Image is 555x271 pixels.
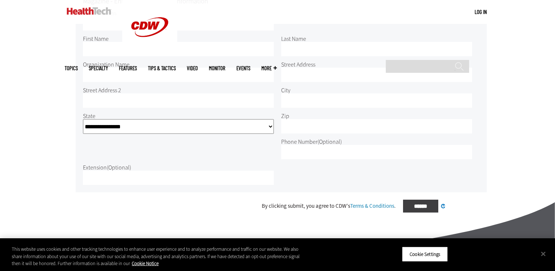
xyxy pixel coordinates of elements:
label: State [83,112,95,120]
label: Street Address 2 [83,86,121,94]
button: Cookie Settings [402,246,448,262]
div: By clicking submit, you agree to CDW’s . [262,203,396,209]
span: (Optional) [107,164,131,171]
label: Street Address [281,61,315,68]
div: User menu [475,8,487,16]
div: Processing... [445,202,478,210]
label: Extension [83,164,131,171]
a: Tips & Tactics [148,65,176,71]
span: (Optional) [318,138,342,146]
a: Video [187,65,198,71]
img: Home [67,7,111,15]
a: More information about your privacy [132,260,159,267]
div: This website uses cookies and other tracking technologies to enhance user experience and to analy... [12,246,305,267]
button: Close [535,246,551,262]
span: More [261,65,277,71]
span: Topics [65,65,78,71]
a: Features [119,65,137,71]
label: Zip [281,112,289,120]
label: City [281,86,290,94]
label: Phone Number [281,138,342,146]
a: MonITor [209,65,225,71]
a: Events [236,65,250,71]
a: CDW [122,49,177,56]
a: Terms & Conditions [350,202,394,210]
span: Specialty [89,65,108,71]
a: Log in [475,8,487,15]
